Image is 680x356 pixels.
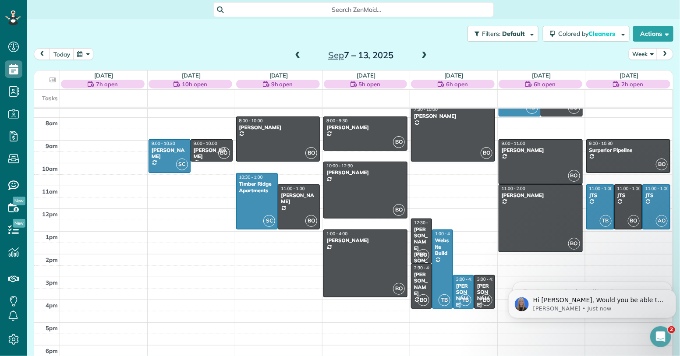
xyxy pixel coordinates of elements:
[481,147,492,159] span: BO
[46,279,58,286] span: 3pm
[568,238,580,250] span: BO
[7,197,144,276] div: Hi [PERSON_NAME],Would you be able to provide us with another card we can charge?Thank you,[PERSO...
[456,283,471,308] div: [PERSON_NAME]
[239,181,276,194] div: Timber Ridge Apartments
[46,256,58,263] span: 2pm
[7,134,168,177] div: Tracy says…
[393,204,405,216] span: BO
[46,347,58,354] span: 6pm
[96,80,118,88] span: 7h open
[558,30,618,38] span: Colored by
[600,215,612,227] span: TB
[645,186,669,191] span: 11:00 - 1:00
[269,72,288,79] a: [DATE]
[481,294,492,306] span: BO
[14,84,137,93] div: Thank you!
[46,302,58,309] span: 4pm
[656,159,668,170] span: BO
[151,147,188,160] div: [PERSON_NAME]
[42,287,49,294] button: Upload attachment
[629,48,658,60] button: Week
[7,268,168,283] textarea: Message…
[305,215,317,227] span: BO
[42,4,99,11] h1: [PERSON_NAME]
[13,219,25,228] span: New
[50,48,74,60] button: today
[328,49,344,60] span: Sep
[502,141,525,146] span: 9:00 - 11:00
[42,95,58,102] span: Tasks
[656,215,668,227] span: AO
[150,283,164,297] button: Send a message…
[477,283,492,308] div: [PERSON_NAME]
[501,192,580,198] div: [PERSON_NAME]
[543,26,630,42] button: Colored byCleaners
[645,192,668,198] div: JTS
[326,163,353,169] span: 10:00 - 12:30
[617,192,640,198] div: JTS
[218,147,230,159] span: BO
[477,276,498,282] span: 3:00 - 4:30
[463,26,538,42] a: Filters: Default
[7,177,168,197] div: Nikolina says…
[326,237,405,243] div: [PERSON_NAME]
[460,294,471,306] span: TB
[501,147,580,153] div: [PERSON_NAME]
[414,265,435,271] span: 2:30 - 4:30
[46,142,58,149] span: 9am
[271,80,293,88] span: 9h open
[193,147,230,160] div: [PERSON_NAME]
[467,26,538,42] button: Filters: Default
[446,80,468,88] span: 6h open
[306,50,416,60] h2: 7 – 13, 2025
[263,215,275,227] span: SC
[326,118,347,123] span: 8:00 - 9:30
[589,192,612,198] div: JTS
[94,72,113,79] a: [DATE]
[357,72,376,79] a: [DATE]
[25,5,39,19] img: Profile image for Nikolina
[32,134,168,170] div: Yes, I lost my card and had to get a new one. Let me know how to get this taken care of
[42,11,60,20] p: Active
[38,179,149,187] div: joined the conversation
[418,294,429,306] span: BO
[414,226,429,277] div: [PERSON_NAME] [PERSON_NAME]
[46,233,58,240] span: 1pm
[14,37,137,80] div: 💳 When we attempted to charge your card, the payment was declined due to insufficient funds. We’l...
[7,122,168,134] div: [DATE]
[152,141,175,146] span: 9:00 - 10:30
[633,26,673,42] button: Actions
[38,180,87,186] b: [PERSON_NAME]
[6,4,22,20] button: go back
[502,186,525,191] span: 11:00 - 2:00
[42,188,58,195] span: 11am
[14,211,137,254] div: Would you be able to provide us with another card we can charge? Thank you,
[444,72,463,79] a: [DATE]
[617,186,641,191] span: 11:00 - 1:00
[359,80,381,88] span: 5h open
[239,118,263,123] span: 8:00 - 10:00
[7,197,168,296] div: Nikolina says…
[568,170,580,182] span: BO
[34,48,50,60] button: prev
[482,30,500,38] span: Filters:
[456,276,477,282] span: 3:00 - 4:30
[154,4,170,19] div: Close
[137,4,154,20] button: Home
[14,254,137,271] div: [PERSON_NAME]
[393,283,405,295] span: BO
[13,197,25,205] span: New
[435,237,450,256] div: Website Build
[42,165,58,172] span: 10am
[439,294,450,306] span: TB
[176,159,188,170] span: SC
[589,186,613,191] span: 11:00 - 1:00
[239,124,318,130] div: [PERSON_NAME]
[414,106,438,112] span: 7:30 - 10:00
[14,202,137,211] div: Hi [PERSON_NAME],
[326,124,405,130] div: [PERSON_NAME]
[26,178,35,187] img: Profile image for Nikolina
